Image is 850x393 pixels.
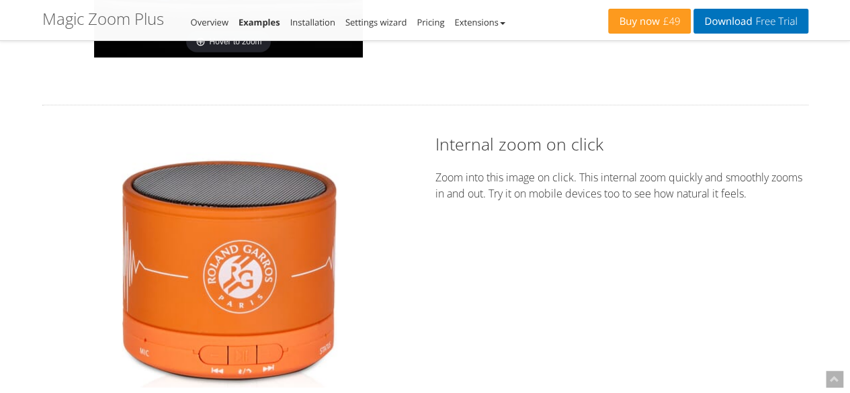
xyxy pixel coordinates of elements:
p: Zoom into this image on click. This internal zoom quickly and smoothly zooms in and out. Try it o... [435,169,808,202]
a: Buy now£49 [608,9,691,34]
a: Installation [290,16,335,28]
a: Examples [239,16,280,28]
a: Extensions [454,16,505,28]
span: Free Trial [752,16,797,27]
a: DownloadFree Trial [693,9,808,34]
a: Settings wizard [345,16,407,28]
span: £49 [660,16,681,27]
a: Overview [191,16,228,28]
h2: Internal zoom on click [435,132,808,156]
h1: Magic Zoom Plus [42,10,164,28]
a: Pricing [417,16,444,28]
